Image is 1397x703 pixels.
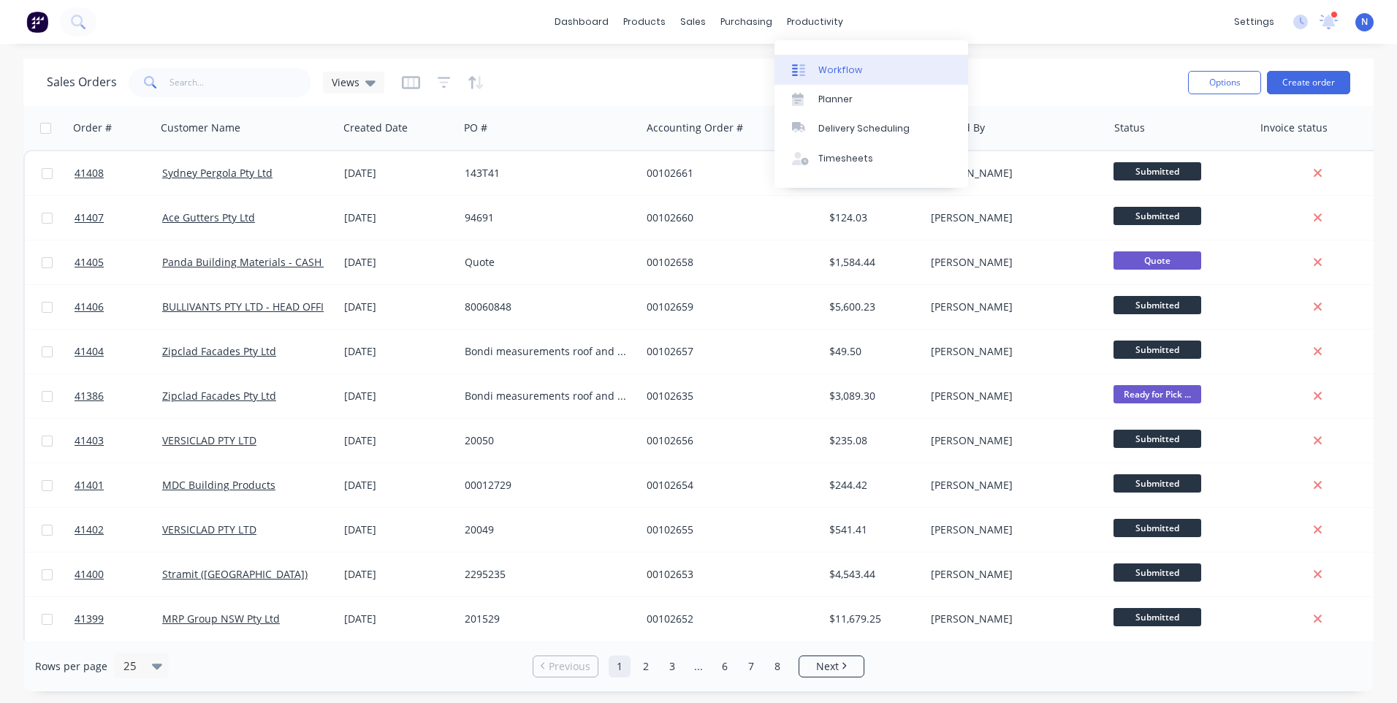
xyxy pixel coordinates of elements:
div: [DATE] [344,389,453,403]
div: $49.50 [829,344,915,359]
ul: Pagination [527,655,870,677]
div: 00102659 [647,300,809,314]
span: Previous [549,659,590,674]
div: [PERSON_NAME] [931,612,1093,626]
div: Delivery Scheduling [818,122,910,135]
div: [PERSON_NAME] [931,166,1093,180]
a: 41408 [75,151,162,195]
div: [DATE] [344,433,453,448]
span: Submitted [1114,341,1201,359]
div: 00102655 [647,522,809,537]
div: 20049 [465,522,627,537]
div: PO # [464,121,487,135]
span: Submitted [1114,608,1201,626]
input: Search... [170,68,312,97]
div: Workflow [818,64,862,77]
div: purchasing [713,11,780,33]
a: Page 6 [714,655,736,677]
div: [PERSON_NAME] [931,210,1093,225]
button: Options [1188,71,1261,94]
a: Timesheets [774,144,968,173]
span: 41399 [75,612,104,626]
div: Status [1114,121,1145,135]
div: 00102658 [647,255,809,270]
a: 41400 [75,552,162,596]
div: [PERSON_NAME] [931,522,1093,537]
div: 00102660 [647,210,809,225]
div: 201529 [465,612,627,626]
div: [PERSON_NAME] [931,300,1093,314]
span: 41404 [75,344,104,359]
a: Delivery Scheduling [774,114,968,143]
div: Quote [465,255,627,270]
a: Previous page [533,659,598,674]
span: 41405 [75,255,104,270]
a: Next page [799,659,864,674]
div: $3,089.30 [829,389,915,403]
span: 41402 [75,522,104,537]
div: 00102654 [647,478,809,493]
span: 41408 [75,166,104,180]
a: MDC Building Products [162,478,275,492]
div: 2295235 [465,567,627,582]
div: $235.08 [829,433,915,448]
span: Quote [1114,251,1201,270]
div: 80060848 [465,300,627,314]
span: Next [816,659,839,674]
span: N [1361,15,1368,28]
div: Timesheets [818,152,873,165]
a: Zipclad Facades Pty Ltd [162,389,276,403]
div: [DATE] [344,567,453,582]
div: Invoice status [1260,121,1328,135]
div: [PERSON_NAME] [931,344,1093,359]
div: Accounting Order # [647,121,743,135]
a: 41407 [75,196,162,240]
div: [DATE] [344,210,453,225]
div: Customer Name [161,121,240,135]
div: [DATE] [344,522,453,537]
div: 00102635 [647,389,809,403]
a: 41403 [75,419,162,463]
div: [DATE] [344,300,453,314]
div: Created Date [343,121,408,135]
a: Stramit ([GEOGRAPHIC_DATA]) [162,567,308,581]
div: productivity [780,11,850,33]
img: Factory [26,11,48,33]
span: 41400 [75,567,104,582]
div: Bondi measurements roof and L8 [465,344,627,359]
div: $244.42 [829,478,915,493]
div: $541.41 [829,522,915,537]
span: 41407 [75,210,104,225]
a: Page 2 [635,655,657,677]
span: Submitted [1114,563,1201,582]
span: Submitted [1114,430,1201,448]
div: 00102661 [647,166,809,180]
div: settings [1227,11,1282,33]
div: 94691 [465,210,627,225]
div: [DATE] [344,478,453,493]
div: 00102657 [647,344,809,359]
span: 41406 [75,300,104,314]
div: [DATE] [344,255,453,270]
a: 41406 [75,285,162,329]
a: VERSICLAD PTY LTD [162,522,256,536]
div: 143T41 [465,166,627,180]
a: Panda Building Materials - CASH SALE [162,255,348,269]
div: Bondi measurements roof and L8 [465,389,627,403]
a: Sydney Pergola Pty Ltd [162,166,273,180]
a: Zipclad Facades Pty Ltd [162,344,276,358]
div: 00102656 [647,433,809,448]
div: [PERSON_NAME] [931,478,1093,493]
span: Rows per page [35,659,107,674]
a: 41404 [75,330,162,373]
div: sales [673,11,713,33]
span: 41401 [75,478,104,493]
a: 41402 [75,508,162,552]
a: Jump forward [688,655,709,677]
div: $5,600.23 [829,300,915,314]
a: dashboard [547,11,616,33]
span: Submitted [1114,162,1201,180]
span: Ready for Pick ... [1114,385,1201,403]
div: 00012729 [465,478,627,493]
div: $4,543.44 [829,567,915,582]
